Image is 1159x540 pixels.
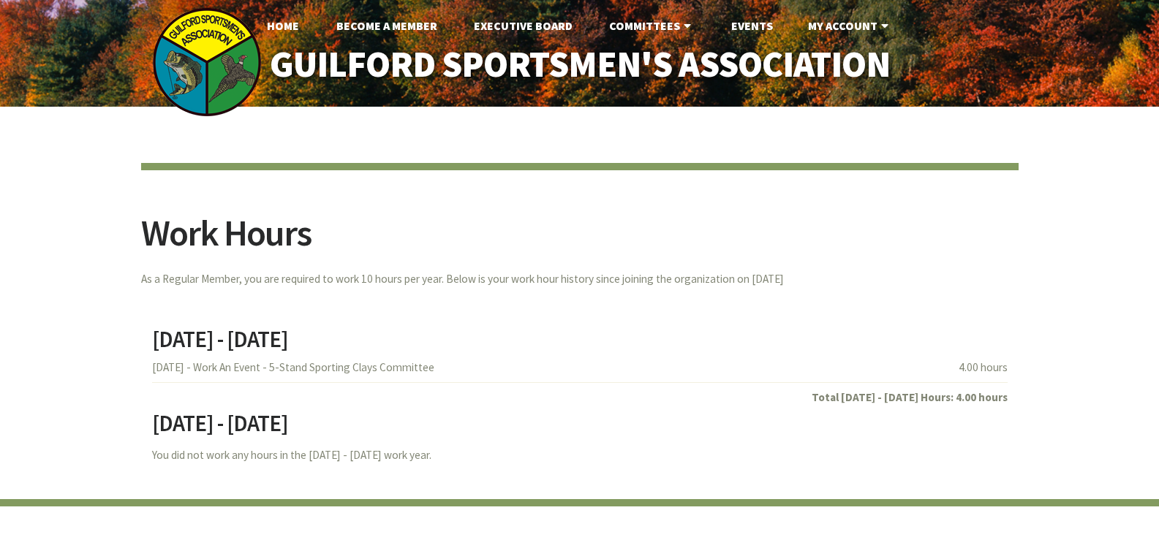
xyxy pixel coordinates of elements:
a: Guilford Sportsmen's Association [238,34,921,96]
span: 4.00 hours [959,362,1008,373]
a: Executive Board [462,11,584,40]
a: My Account [796,11,904,40]
a: Committees [597,11,706,40]
b: Total [DATE] - [DATE] Hours: 4.00 hours [812,390,1008,404]
p: You did not work any hours in the [DATE] - [DATE] work year. [152,446,1008,465]
a: Events [720,11,785,40]
p: As a Regular Member, you are required to work 10 hours per year. Below is your work hour history ... [141,270,1019,289]
a: Become A Member [325,11,449,40]
h2: [DATE] - [DATE] [152,412,1008,446]
h2: Work Hours [141,215,1019,270]
h2: [DATE] - [DATE] [152,328,1008,362]
a: Home [255,11,311,40]
li: [DATE] - Work An Event - 5-Stand Sporting Clays Committee [152,362,1008,382]
img: logo_sm.png [152,7,262,117]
